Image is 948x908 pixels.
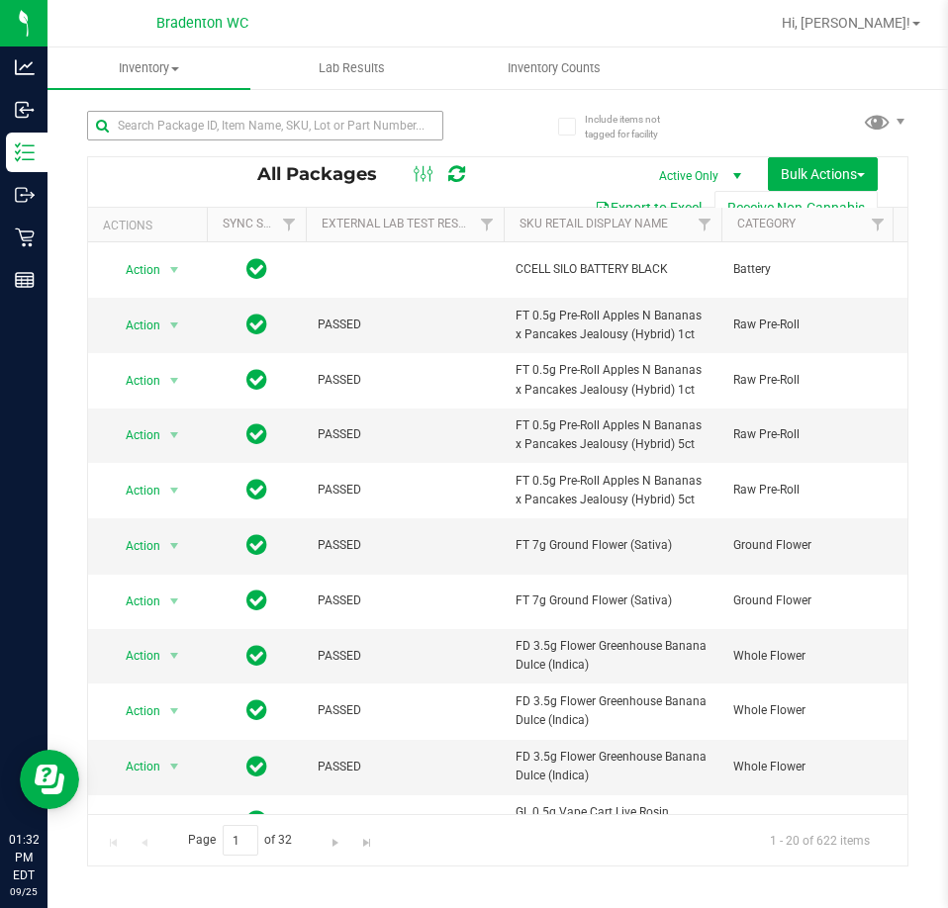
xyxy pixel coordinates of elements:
button: Receive Non-Cannabis [714,191,878,225]
span: Raw Pre-Roll [733,481,883,499]
span: Bulk Actions [781,166,865,182]
span: In Sync [246,696,267,724]
span: PASSED [318,647,492,666]
span: PASSED [318,591,492,610]
span: In Sync [246,476,267,503]
span: In Sync [246,642,267,670]
inline-svg: Outbound [15,185,35,205]
span: Bradenton WC [156,15,248,32]
span: Inventory [47,59,250,77]
a: Category [737,217,796,230]
inline-svg: Analytics [15,57,35,77]
span: Action [108,367,161,395]
span: PASSED [318,812,492,831]
span: Ground Flower [733,536,883,555]
span: Inventory Counts [481,59,627,77]
a: Filter [689,208,721,241]
span: Action [108,753,161,780]
span: select [162,477,187,504]
span: FT 0.5g Pre-Roll Apples N Bananas x Pancakes Jealousy (Hybrid) 1ct [516,307,710,344]
button: Bulk Actions [768,157,878,191]
span: select [162,421,187,449]
span: Action [108,477,161,504]
span: Action [108,697,161,725]
span: Action [108,808,161,836]
span: select [162,642,187,670]
span: 1 - 20 of 622 items [754,825,886,855]
span: All Packages [257,163,397,185]
a: Filter [471,208,504,241]
span: PASSED [318,481,492,499]
span: Raw Pre-Roll [733,316,883,334]
inline-svg: Inbound [15,100,35,120]
span: PASSED [318,536,492,555]
span: In Sync [246,311,267,338]
span: select [162,808,187,836]
span: In Sync [246,420,267,448]
span: PASSED [318,316,492,334]
span: select [162,367,187,395]
span: FT 0.5g Pre-Roll Apples N Bananas x Pancakes Jealousy (Hybrid) 5ct [516,416,710,454]
span: Raw Pre-Roll [733,371,883,390]
span: select [162,588,187,615]
inline-svg: Retail [15,227,35,247]
inline-svg: Reports [15,270,35,290]
span: In Sync [246,587,267,614]
span: Page of 32 [171,825,309,856]
span: select [162,753,187,780]
span: FD 3.5g Flower Greenhouse Banana Dulce (Indica) [516,692,710,730]
span: Action [108,256,161,284]
span: In Sync [246,753,267,780]
span: FT 0.5g Pre-Roll Apples N Bananas x Pancakes Jealousy (Hybrid) 5ct [516,472,710,509]
iframe: Resource center [20,750,79,809]
a: Go to the last page [352,825,381,852]
span: Ground Flower [733,591,883,610]
span: Whole Flower [733,701,883,720]
a: Filter [273,208,306,241]
span: Whole Flower [733,758,883,776]
span: In Sync [246,531,267,559]
input: 1 [223,825,258,856]
a: Sku Retail Display Name [520,217,668,230]
span: FT 7g Ground Flower (Sativa) [516,591,710,610]
div: Actions [103,219,199,232]
span: In Sync [246,807,267,835]
p: 09/25 [9,884,39,899]
span: Hi, [PERSON_NAME]! [782,15,910,31]
button: Export to Excel [582,191,714,225]
span: Include items not tagged for facility [585,112,684,141]
span: In Sync [246,366,267,394]
span: Action [108,588,161,615]
span: select [162,697,187,725]
span: CCELL SILO BATTERY BLACK [516,260,710,279]
p: 01:32 PM EDT [9,831,39,884]
a: External Lab Test Result [322,217,477,230]
a: Filter [862,208,895,241]
span: FD 3.5g Flower Greenhouse Banana Dulce (Indica) [516,748,710,785]
span: Vape Cart Live Rosin [733,812,883,831]
a: Go to the next page [322,825,350,852]
span: PASSED [318,758,492,776]
span: FD 3.5g Flower Greenhouse Banana Dulce (Indica) [516,637,710,675]
span: PASSED [318,425,492,444]
span: Lab Results [292,59,412,77]
input: Search Package ID, Item Name, SKU, Lot or Part Number... [87,111,443,140]
span: select [162,256,187,284]
span: FT 0.5g Pre-Roll Apples N Bananas x Pancakes Jealousy (Hybrid) 1ct [516,361,710,399]
a: Inventory Counts [453,47,656,89]
span: Whole Flower [733,647,883,666]
span: PASSED [318,371,492,390]
span: select [162,312,187,339]
a: Sync Status [223,217,299,230]
span: PASSED [318,701,492,720]
a: Lab Results [250,47,453,89]
span: Action [108,421,161,449]
span: select [162,532,187,560]
span: Battery [733,260,883,279]
span: Raw Pre-Roll [733,425,883,444]
span: Action [108,532,161,560]
span: FT 7g Ground Flower (Sativa) [516,536,710,555]
span: GL 0.5g Vape Cart Live Rosin Bosscotti (Indica) [516,803,710,841]
a: Inventory [47,47,250,89]
span: Action [108,312,161,339]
